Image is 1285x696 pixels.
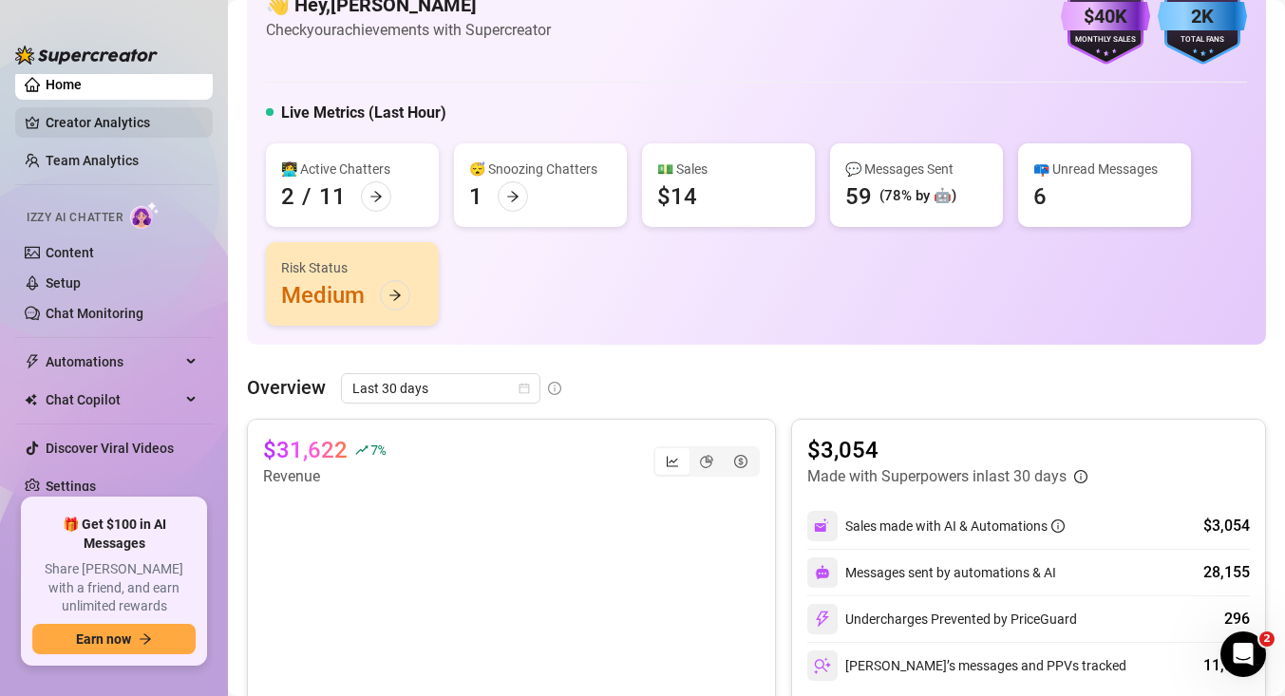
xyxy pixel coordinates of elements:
div: segmented control [653,446,760,477]
div: $40K [1061,2,1150,31]
article: Made with Superpowers in last 30 days [807,465,1067,488]
article: Overview [247,373,326,402]
span: 2 [1259,631,1275,647]
img: logo-BBDzfeDw.svg [15,46,158,65]
button: Earn nowarrow-right [32,624,196,654]
article: $31,622 [263,435,348,465]
img: svg%3e [814,517,831,535]
span: arrow-right [369,190,383,203]
a: Chat Monitoring [46,306,143,321]
span: calendar [519,383,530,394]
span: Last 30 days [352,374,529,403]
span: info-circle [1074,470,1087,483]
div: 11 [319,181,346,212]
div: Risk Status [281,257,424,278]
span: thunderbolt [25,354,40,369]
div: 💬 Messages Sent [845,159,988,179]
img: svg%3e [814,657,831,674]
div: $3,054 [1203,515,1250,537]
div: (78% by 🤖) [879,185,956,208]
span: Chat Copilot [46,385,180,415]
span: Automations [46,347,180,377]
a: Setup [46,275,81,291]
div: 11,801 [1203,654,1250,677]
div: 👩‍💻 Active Chatters [281,159,424,179]
div: Sales made with AI & Automations [845,516,1065,536]
article: Check your achievements with Supercreator [266,18,551,42]
div: 📪 Unread Messages [1033,159,1176,179]
a: Team Analytics [46,153,139,168]
div: 296 [1224,608,1250,630]
span: 🎁 Get $100 in AI Messages [32,516,196,553]
div: 6 [1033,181,1047,212]
img: svg%3e [814,611,831,628]
div: [PERSON_NAME]’s messages and PPVs tracked [807,650,1126,681]
span: Share [PERSON_NAME] with a friend, and earn unlimited rewards [32,560,196,616]
div: 1 [469,181,482,212]
img: Chat Copilot [25,393,37,406]
div: 😴 Snoozing Chatters [469,159,612,179]
article: Revenue [263,465,385,488]
article: $3,054 [807,435,1087,465]
span: 7 % [370,441,385,459]
div: Total Fans [1158,34,1247,47]
div: 28,155 [1203,561,1250,584]
a: Content [46,245,94,260]
div: Monthly Sales [1061,34,1150,47]
a: Home [46,77,82,92]
span: arrow-right [139,632,152,646]
a: Settings [46,479,96,494]
div: 2K [1158,2,1247,31]
span: info-circle [1051,519,1065,533]
iframe: Intercom live chat [1220,631,1266,677]
div: $14 [657,181,697,212]
span: Earn now [76,631,131,647]
span: rise [355,443,368,457]
div: 💵 Sales [657,159,800,179]
span: arrow-right [388,289,402,302]
span: info-circle [548,382,561,395]
a: Creator Analytics [46,107,198,138]
span: pie-chart [700,455,713,468]
span: line-chart [666,455,679,468]
span: Izzy AI Chatter [27,209,123,227]
span: arrow-right [506,190,520,203]
div: Messages sent by automations & AI [807,557,1056,588]
img: svg%3e [815,565,830,580]
div: 59 [845,181,872,212]
img: AI Chatter [130,201,160,229]
h5: Live Metrics (Last Hour) [281,102,446,124]
div: 2 [281,181,294,212]
div: Undercharges Prevented by PriceGuard [807,604,1077,634]
span: dollar-circle [734,455,747,468]
a: Discover Viral Videos [46,441,174,456]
